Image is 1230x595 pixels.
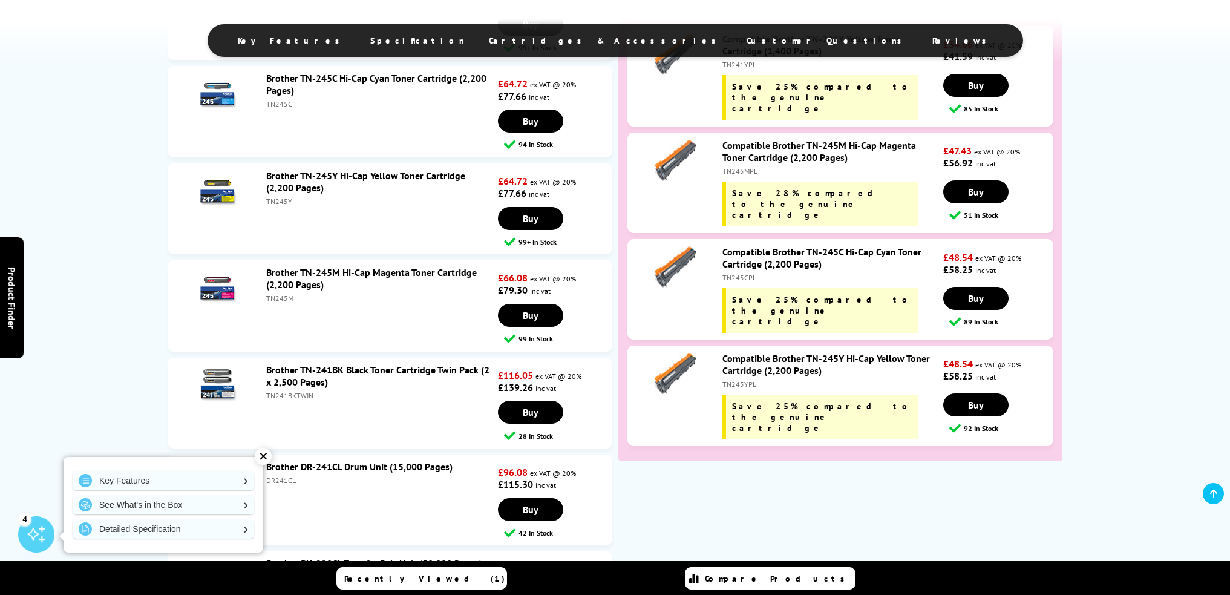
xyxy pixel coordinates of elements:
span: inc vat [975,266,996,275]
div: 89 In Stock [949,316,1053,327]
div: TN241YPL [722,60,940,69]
span: ex VAT @ 20% [975,360,1021,369]
img: Brother TN-245M Hi-Cap Magenta Toner Cartridge (2,200 Pages) [196,266,238,309]
a: Detailed Specification [73,519,254,539]
a: Compatible Brother TN-245C Hi-Cap Cyan Toner Cartridge (2,200 Pages) [722,246,921,270]
img: Compatible Brother TN-245C Hi-Cap Cyan Toner Cartridge (2,200 Pages) [654,246,696,288]
img: Compatible Brother TN-245Y Hi-Cap Yellow Toner Cartridge (2,200 Pages) [654,352,696,395]
span: Buy [523,504,538,516]
span: inc vat [535,481,556,490]
a: See What's in the Box [73,495,254,514]
strong: £64.72 [498,175,528,187]
strong: £47.43 [943,145,972,157]
strong: £56.92 [943,157,973,169]
span: inc vat [975,372,996,381]
span: inc vat [529,189,549,199]
div: 28 In Stock [504,430,612,441]
span: Buy [523,115,538,127]
span: ex VAT @ 20% [975,254,1021,263]
span: Compare Products [705,573,851,584]
div: 85 In Stock [949,103,1053,114]
span: Buy [523,212,538,225]
span: ex VAT @ 20% [974,147,1020,156]
div: DR241CL [266,476,495,485]
div: TN245CPL [722,273,940,282]
span: inc vat [530,286,551,295]
div: 99+ In Stock [504,236,612,248]
strong: £64.72 [498,77,528,90]
span: Product Finder [6,266,18,329]
strong: £79.30 [498,284,528,296]
div: TN245MPL [722,166,940,176]
a: Brother TN-245C Hi-Cap Cyan Toner Cartridge (2,200 Pages) [266,72,486,96]
div: 92 In Stock [949,422,1053,434]
div: TN245C [266,99,495,108]
span: ex VAT @ 20% [530,80,576,89]
img: Brother TN-241BK Black Toner Cartridge Twin Pack (2 x 2,500 Pages) [196,364,238,406]
span: Cartridges & Accessories [489,35,722,46]
div: TN241BKTWIN [266,391,495,400]
a: Brother BU-220CL Transfer Belt Unit (50,000 Pages) [266,557,482,570]
a: Key Features [73,471,254,490]
a: Compatible Brother TN-245Y Hi-Cap Yellow Toner Cartridge (2,200 Pages) [722,352,930,376]
a: Brother TN-245Y Hi-Cap Yellow Toner Cartridge (2,200 Pages) [266,169,465,194]
span: Key Features [238,35,346,46]
a: Recently Viewed (1) [336,567,507,590]
strong: £115.30 [498,478,533,490]
div: 51 In Stock [949,209,1053,221]
span: ex VAT @ 20% [535,372,581,381]
strong: £48.54 [943,251,973,263]
div: TN245M [266,294,495,303]
span: Save 25% compared to the genuine cartridge [732,81,912,114]
span: Specification [370,35,465,46]
img: Brother TN-245C Hi-Cap Cyan Toner Cartridge (2,200 Pages) [196,72,238,114]
span: inc vat [529,93,549,102]
span: Buy [968,186,984,198]
a: Compatible Brother TN-245M Hi-Cap Magenta Toner Cartridge (2,200 Pages) [722,139,916,163]
span: Reviews [932,35,993,46]
a: Brother TN-241BK Black Toner Cartridge Twin Pack (2 x 2,500 Pages) [266,364,489,388]
span: Customer Questions [747,35,908,46]
span: Save 25% compared to the genuine cartridge [732,401,912,433]
div: ✕ [255,448,272,465]
span: Buy [523,406,538,418]
div: 42 In Stock [504,527,612,539]
div: TN245Y [266,197,495,206]
strong: £58.25 [943,263,973,275]
img: Compatible Brother TN-245M Hi-Cap Magenta Toner Cartridge (2,200 Pages) [654,139,696,182]
span: ex VAT @ 20% [530,468,576,478]
strong: £77.66 [498,90,526,102]
strong: £48.54 [943,358,973,370]
img: Brother TN-245Y Hi-Cap Yellow Toner Cartridge (2,200 Pages) [196,169,238,212]
span: Recently Viewed (1) [344,573,505,584]
strong: £77.66 [498,187,526,199]
span: ex VAT @ 20% [530,177,576,186]
span: Buy [968,79,984,91]
span: Save 25% compared to the genuine cartridge [732,294,912,327]
span: ex VAT @ 20% [530,274,576,283]
span: Buy [523,309,538,321]
strong: £116.05 [498,369,533,381]
strong: £58.25 [943,370,973,382]
span: Buy [968,292,984,304]
a: Compare Products [685,567,855,590]
a: Brother DR-241CL Drum Unit (15,000 Pages) [266,461,453,473]
strong: £139.26 [498,381,533,393]
span: inc vat [975,159,996,168]
span: Buy [968,399,984,411]
span: inc vat [535,384,556,393]
div: 94 In Stock [504,139,612,150]
a: Brother TN-245M Hi-Cap Magenta Toner Cartridge (2,200 Pages) [266,266,477,291]
strong: £96.08 [498,466,528,478]
div: TN245YPL [722,380,940,389]
strong: £66.08 [498,272,528,284]
div: 4 [18,512,31,525]
div: 99 In Stock [504,333,612,344]
span: Save 28% compared to the genuine cartridge [732,188,885,220]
